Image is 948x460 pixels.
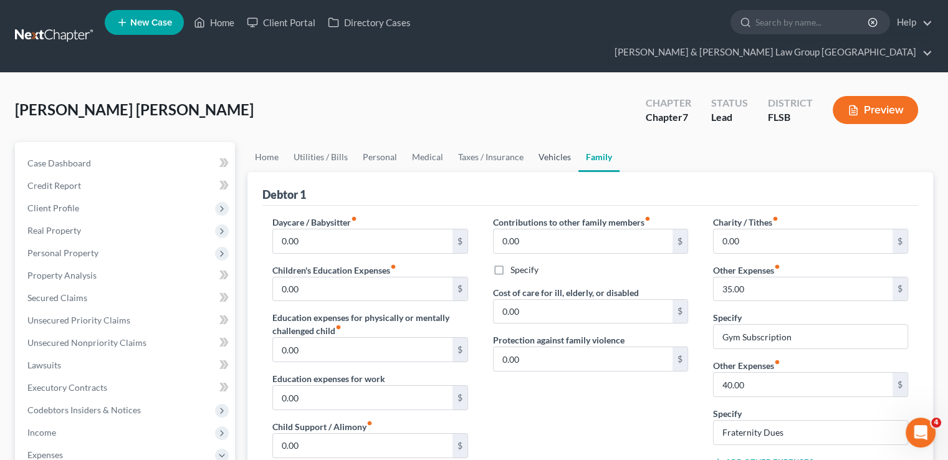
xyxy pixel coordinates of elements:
[17,152,235,175] a: Case Dashboard
[755,11,869,34] input: Search by name...
[273,229,452,253] input: --
[531,142,578,172] a: Vehicles
[833,96,918,124] button: Preview
[768,96,813,110] div: District
[130,18,172,27] span: New Case
[931,418,941,428] span: 4
[262,187,306,202] div: Debtor 1
[713,311,742,324] label: Specify
[351,216,357,222] i: fiber_manual_record
[713,216,778,229] label: Charity / Tithes
[366,420,373,426] i: fiber_manual_record
[27,337,146,348] span: Unsecured Nonpriority Claims
[27,449,63,460] span: Expenses
[272,264,396,277] label: Children's Education Expenses
[714,373,893,396] input: --
[713,359,780,372] label: Other Expenses
[493,333,625,347] label: Protection against family violence
[27,360,61,370] span: Lawsuits
[272,420,373,433] label: Child Support / Alimony
[27,225,81,236] span: Real Property
[714,229,893,253] input: --
[768,110,813,125] div: FLSB
[17,264,235,287] a: Property Analysis
[493,216,651,229] label: Contributions to other family members
[273,338,452,362] input: --
[452,229,467,253] div: $
[494,347,673,371] input: --
[390,264,396,270] i: fiber_manual_record
[273,277,452,301] input: --
[27,405,141,415] span: Codebtors Insiders & Notices
[27,158,91,168] span: Case Dashboard
[772,216,778,222] i: fiber_manual_record
[273,386,452,410] input: --
[713,407,742,420] label: Specify
[714,421,907,444] input: Specify...
[27,427,56,438] span: Income
[646,96,691,110] div: Chapter
[891,11,932,34] a: Help
[405,142,451,172] a: Medical
[188,11,241,34] a: Home
[17,175,235,197] a: Credit Report
[273,434,452,458] input: --
[510,264,539,276] label: Specify
[27,247,98,258] span: Personal Property
[17,287,235,309] a: Secured Claims
[15,100,254,118] span: [PERSON_NAME] [PERSON_NAME]
[322,11,417,34] a: Directory Cases
[27,180,81,191] span: Credit Report
[494,229,673,253] input: --
[682,111,688,123] span: 7
[711,110,748,125] div: Lead
[494,300,673,323] input: --
[355,142,405,172] a: Personal
[644,216,651,222] i: fiber_manual_record
[673,347,687,371] div: $
[27,270,97,280] span: Property Analysis
[241,11,322,34] a: Client Portal
[286,142,355,172] a: Utilities / Bills
[335,324,342,330] i: fiber_manual_record
[714,325,907,348] input: Specify...
[452,386,467,410] div: $
[673,229,687,253] div: $
[893,373,907,396] div: $
[906,418,936,448] iframe: Intercom live chat
[27,315,130,325] span: Unsecured Priority Claims
[272,311,467,337] label: Education expenses for physically or mentally challenged child
[27,382,107,393] span: Executory Contracts
[17,309,235,332] a: Unsecured Priority Claims
[711,96,748,110] div: Status
[17,354,235,376] a: Lawsuits
[893,229,907,253] div: $
[272,216,357,229] label: Daycare / Babysitter
[673,300,687,323] div: $
[451,142,531,172] a: Taxes / Insurance
[17,376,235,399] a: Executory Contracts
[452,277,467,301] div: $
[608,41,932,64] a: [PERSON_NAME] & [PERSON_NAME] Law Group [GEOGRAPHIC_DATA]
[452,338,467,362] div: $
[893,277,907,301] div: $
[27,203,79,213] span: Client Profile
[452,434,467,458] div: $
[27,292,87,303] span: Secured Claims
[713,264,780,277] label: Other Expenses
[272,372,385,385] label: Education expenses for work
[493,286,639,299] label: Cost of care for ill, elderly, or disabled
[646,110,691,125] div: Chapter
[578,142,620,172] a: Family
[247,142,286,172] a: Home
[714,277,893,301] input: --
[17,332,235,354] a: Unsecured Nonpriority Claims
[774,264,780,270] i: fiber_manual_record
[774,359,780,365] i: fiber_manual_record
